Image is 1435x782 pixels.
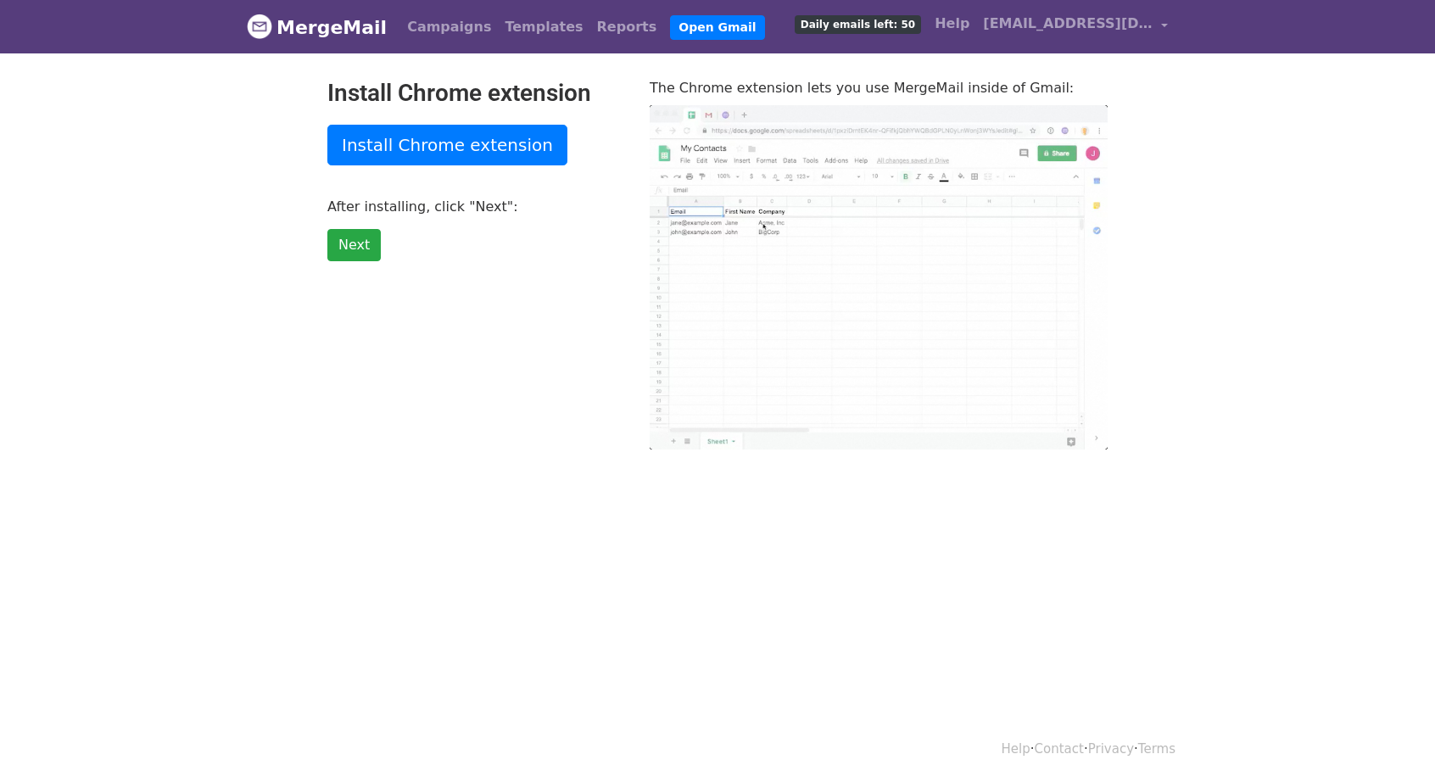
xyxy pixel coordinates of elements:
p: The Chrome extension lets you use MergeMail inside of Gmail: [650,79,1108,97]
a: Install Chrome extension [327,125,567,165]
a: Open Gmail [670,15,764,40]
a: Help [928,7,976,41]
h2: Install Chrome extension [327,79,624,108]
a: Next [327,229,381,261]
a: Daily emails left: 50 [788,7,928,41]
iframe: Chat Widget [1350,701,1435,782]
span: Daily emails left: 50 [795,15,921,34]
a: Privacy [1088,741,1134,757]
span: [EMAIL_ADDRESS][DOMAIN_NAME] [983,14,1153,34]
a: Terms [1138,741,1175,757]
a: Help [1002,741,1030,757]
a: Campaigns [400,10,498,44]
a: Templates [498,10,589,44]
p: After installing, click "Next": [327,198,624,215]
img: MergeMail logo [247,14,272,39]
a: MergeMail [247,9,387,45]
a: [EMAIL_ADDRESS][DOMAIN_NAME] [976,7,1175,47]
a: Reports [590,10,664,44]
a: Contact [1035,741,1084,757]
